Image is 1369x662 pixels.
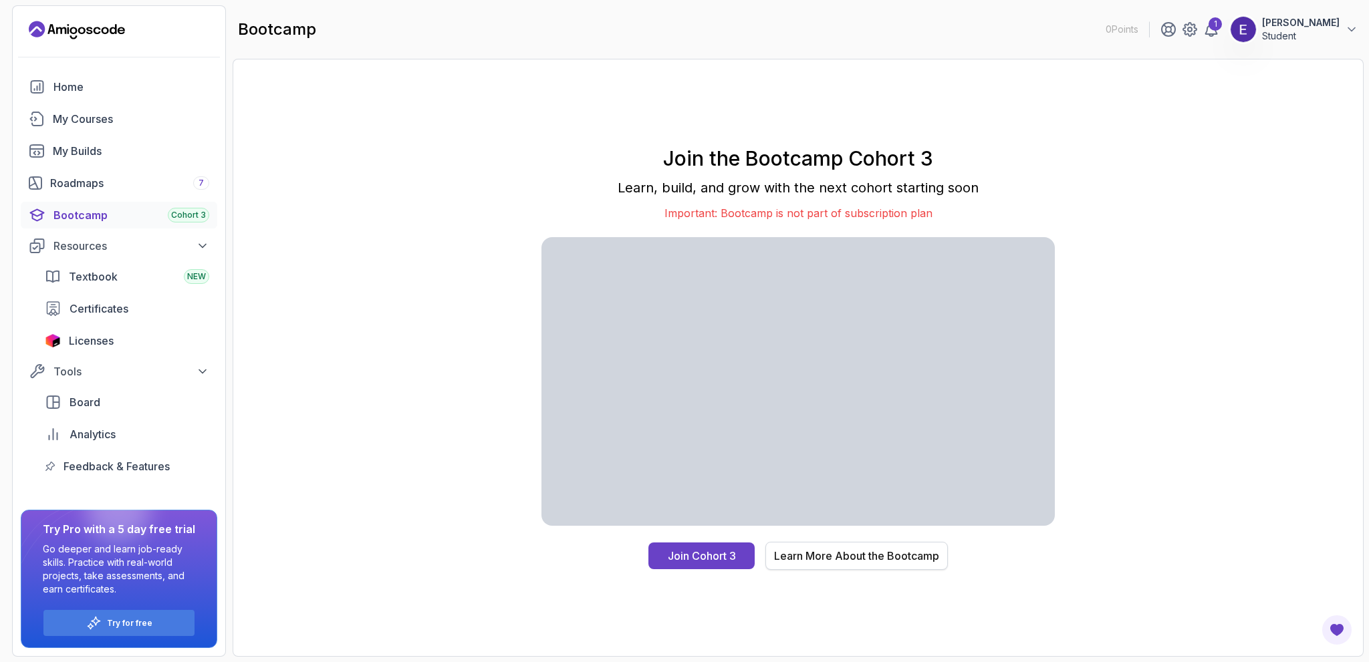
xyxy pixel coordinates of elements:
[43,542,195,596] p: Go deeper and learn job-ready skills. Practice with real-world projects, take assessments, and ea...
[1262,16,1340,29] p: [PERSON_NAME]
[1321,614,1353,646] button: Open Feedback Button
[648,542,755,569] button: Join Cohort 3
[107,618,152,629] a: Try for free
[37,263,217,290] a: textbook
[21,138,217,164] a: builds
[541,205,1055,221] p: Important: Bootcamp is not part of subscription plan
[37,421,217,448] a: analytics
[70,301,128,317] span: Certificates
[53,207,209,223] div: Bootcamp
[69,269,118,285] span: Textbook
[1106,23,1138,36] p: 0 Points
[21,170,217,196] a: roadmaps
[668,548,736,564] div: Join Cohort 3
[199,178,204,188] span: 7
[29,19,125,41] a: Landing page
[21,359,217,383] button: Tools
[171,210,206,220] span: Cohort 3
[541,178,1055,197] p: Learn, build, and grow with the next cohort starting soon
[21,202,217,228] a: bootcamp
[765,542,948,570] button: Learn More About the Bootcamp
[37,327,217,354] a: licenses
[70,394,100,410] span: Board
[238,19,316,40] h2: bootcamp
[1203,21,1219,37] a: 1
[37,453,217,480] a: feedback
[53,238,209,254] div: Resources
[50,175,209,191] div: Roadmaps
[541,146,1055,170] h1: Join the Bootcamp Cohort 3
[187,271,206,282] span: NEW
[53,363,209,379] div: Tools
[64,458,170,474] span: Feedback & Features
[1231,17,1256,42] img: user profile image
[45,334,61,347] img: jetbrains icon
[21,106,217,132] a: courses
[21,234,217,258] button: Resources
[1230,16,1358,43] button: user profile image[PERSON_NAME]Student
[21,73,217,100] a: home
[53,79,209,95] div: Home
[37,295,217,322] a: certificates
[37,389,217,416] a: board
[1209,17,1222,31] div: 1
[53,143,209,159] div: My Builds
[1262,29,1340,43] p: Student
[43,609,195,637] button: Try for free
[774,548,939,564] div: Learn More About the Bootcamp
[69,333,114,349] span: Licenses
[70,426,116,442] span: Analytics
[53,111,209,127] div: My Courses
